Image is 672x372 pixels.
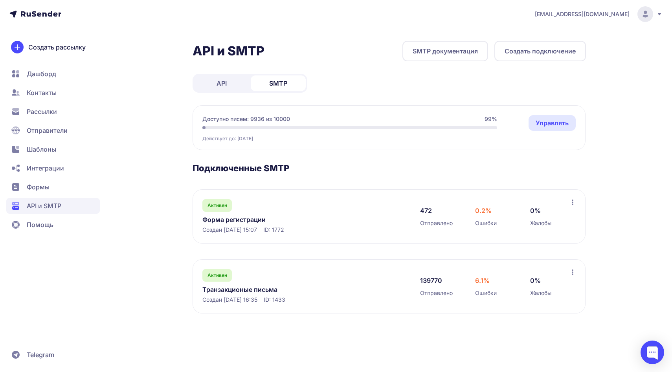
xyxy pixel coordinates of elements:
span: Жалобы [530,289,551,297]
span: Активен [207,202,227,209]
a: SMTP документация [402,41,488,61]
span: API и SMTP [27,201,61,211]
span: Помощь [27,220,53,229]
span: Ошибки [475,289,497,297]
a: SMTP [251,75,306,91]
a: Транзакционые письма [202,285,364,294]
span: ID: 1772 [263,226,284,234]
h3: Подключенные SMTP [193,163,586,174]
span: Telegram [27,350,54,359]
span: Отправлено [420,219,453,227]
span: Формы [27,182,50,192]
button: Создать подключение [494,41,586,61]
span: 139770 [420,276,442,285]
span: Отправлено [420,289,453,297]
span: Дашборд [27,69,56,79]
a: Управлять [529,115,576,131]
span: Жалобы [530,219,551,227]
span: Создан [DATE] 16:35 [202,296,257,304]
span: [EMAIL_ADDRESS][DOMAIN_NAME] [535,10,630,18]
span: 6.1% [475,276,490,285]
span: Отправители [27,126,68,135]
span: 0% [530,276,541,285]
a: Telegram [6,347,100,363]
span: 99% [485,115,497,123]
span: Создать рассылку [28,42,86,52]
span: 472 [420,206,432,215]
span: SMTP [269,79,287,88]
span: 0.2% [475,206,492,215]
span: Контакты [27,88,57,97]
span: Шаблоны [27,145,56,154]
span: Действует до: [DATE] [202,136,253,142]
a: Форма регистрации [202,215,364,224]
span: Активен [207,272,227,279]
span: Ошибки [475,219,497,227]
span: Рассылки [27,107,57,116]
span: 0% [530,206,541,215]
a: API [194,75,249,91]
span: Создан [DATE] 15:07 [202,226,257,234]
h2: API и SMTP [193,43,264,59]
span: Интеграции [27,163,64,173]
span: API [217,79,227,88]
span: Доступно писем: 9936 из 10000 [202,115,290,123]
span: ID: 1433 [264,296,285,304]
